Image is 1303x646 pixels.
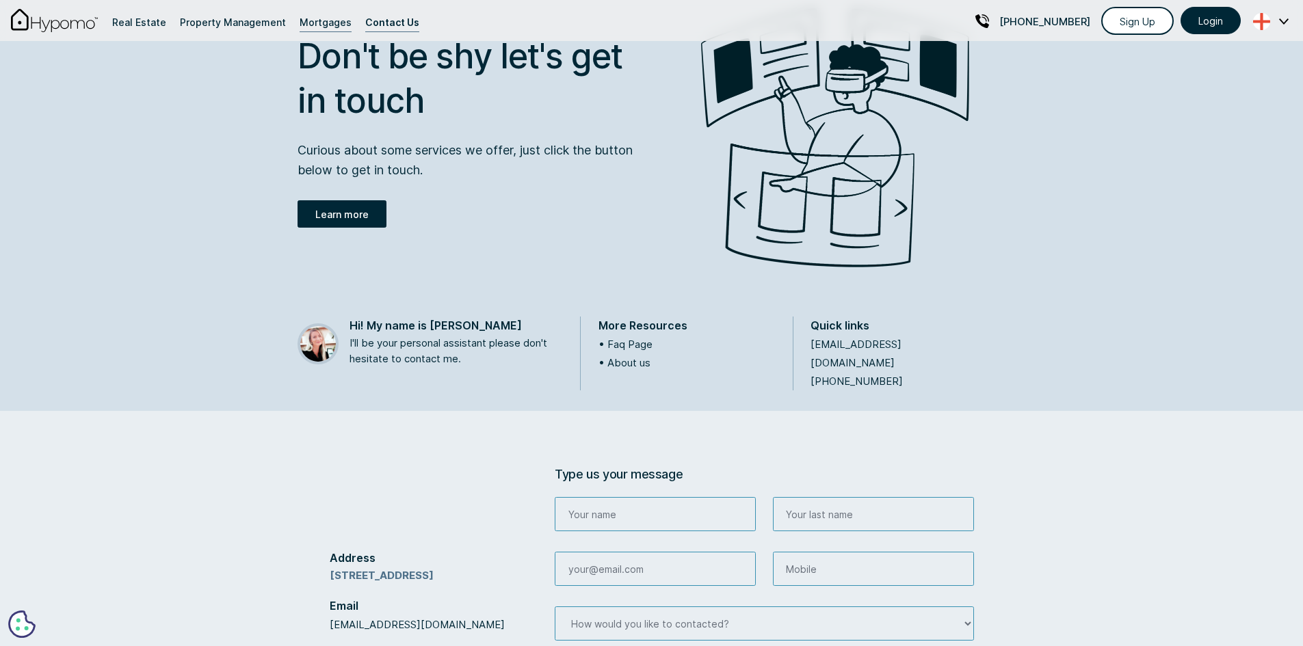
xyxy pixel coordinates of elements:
p: I'll be your personal assistant please don't hesitate to contact me. [350,335,566,366]
div: Real Estate [112,13,166,31]
div: Address [330,549,376,567]
a: • About us [598,356,650,369]
h6: Type us your message [555,466,973,483]
a: Login [1181,7,1241,34]
input: Your name [555,497,756,531]
div: Hi! My name is [PERSON_NAME] [350,317,522,335]
div: Mortgages [300,13,352,31]
a: [PHONE_NUMBER] [975,5,1090,38]
div: Quick links [811,317,869,335]
div: Email [330,597,358,615]
button: Predvoľby súborov cookie [8,610,36,638]
input: Your last name [773,497,974,531]
h1: Don't be shy let's get in touch [298,34,652,123]
a: Learn more [298,200,386,228]
a: [EMAIL_ADDRESS][DOMAIN_NAME] [811,338,901,369]
a: Sign Up [1101,7,1174,35]
p: Curious about some services we offer, just click the button below to get in touch. [298,140,652,180]
a: • Faq Page [598,338,653,351]
div: Contact Us [365,13,419,31]
input: your@email.com [555,552,756,586]
a: [STREET_ADDRESS] [330,569,434,582]
p: [PHONE_NUMBER] [999,12,1090,31]
div: More Resources [598,317,687,335]
div: Property Management [180,13,286,31]
input: Mobile [773,552,974,586]
a: [EMAIL_ADDRESS][DOMAIN_NAME] [330,618,505,631]
a: [PHONE_NUMBER] [811,375,903,388]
